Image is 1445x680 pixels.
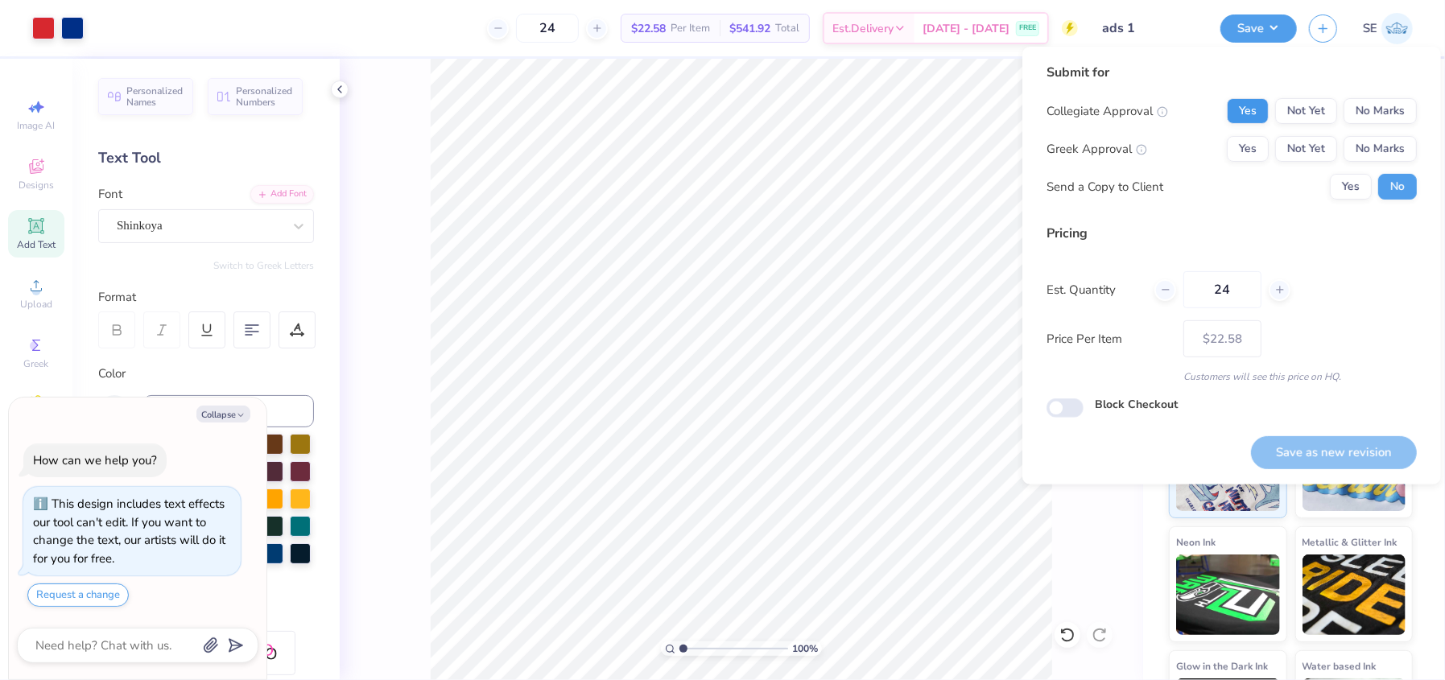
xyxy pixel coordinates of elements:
span: FREE [1019,23,1036,34]
span: $22.58 [631,20,666,37]
img: Metallic & Glitter Ink [1303,554,1406,635]
button: Collapse [196,406,250,422]
span: Add Text [17,238,56,251]
span: Glow in the Dark Ink [1176,657,1268,674]
div: This design includes text effects our tool can't edit. If you want to change the text, our artist... [33,496,225,567]
span: Greek [24,357,49,370]
button: No [1378,174,1417,200]
label: Price Per Item [1047,330,1171,348]
div: Color [98,365,314,383]
button: No Marks [1344,98,1417,124]
span: Designs [19,179,54,192]
div: Submit for [1047,63,1417,82]
span: $541.92 [729,20,770,37]
span: SE [1363,19,1377,38]
button: Switch to Greek Letters [213,259,314,272]
button: Not Yet [1275,98,1337,124]
div: Greek Approval [1047,140,1147,159]
span: Upload [20,298,52,311]
span: Water based Ink [1303,657,1377,674]
span: 100 % [792,641,818,656]
input: – – [1183,271,1261,308]
span: Neon Ink [1176,534,1216,550]
a: SE [1363,13,1413,44]
button: Yes [1227,98,1269,124]
span: Image AI [18,119,56,132]
input: e.g. 7428 c [143,395,314,427]
button: No Marks [1344,136,1417,162]
button: Not Yet [1275,136,1337,162]
div: Add Font [250,185,314,204]
button: Yes [1227,136,1269,162]
img: Shirley Evaleen B [1381,13,1413,44]
span: Metallic & Glitter Ink [1303,534,1398,550]
span: Total [775,20,799,37]
span: Personalized Names [126,85,184,108]
div: Pricing [1047,224,1417,243]
button: Save [1220,14,1297,43]
label: Est. Quantity [1047,281,1142,299]
div: Format [98,288,316,307]
span: Personalized Numbers [236,85,293,108]
label: Font [98,185,122,204]
button: Request a change [27,583,129,607]
button: Yes [1330,174,1372,200]
label: Block Checkout [1095,396,1178,413]
div: Text Tool [98,147,314,169]
input: – – [516,14,579,43]
div: Send a Copy to Client [1047,178,1163,196]
input: Untitled Design [1090,12,1208,44]
span: Est. Delivery [832,20,894,37]
img: Neon Ink [1176,554,1280,635]
span: Per Item [671,20,710,37]
span: [DATE] - [DATE] [923,20,1009,37]
div: Collegiate Approval [1047,102,1168,121]
div: How can we help you? [33,452,157,468]
div: Customers will see this price on HQ. [1047,369,1417,384]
